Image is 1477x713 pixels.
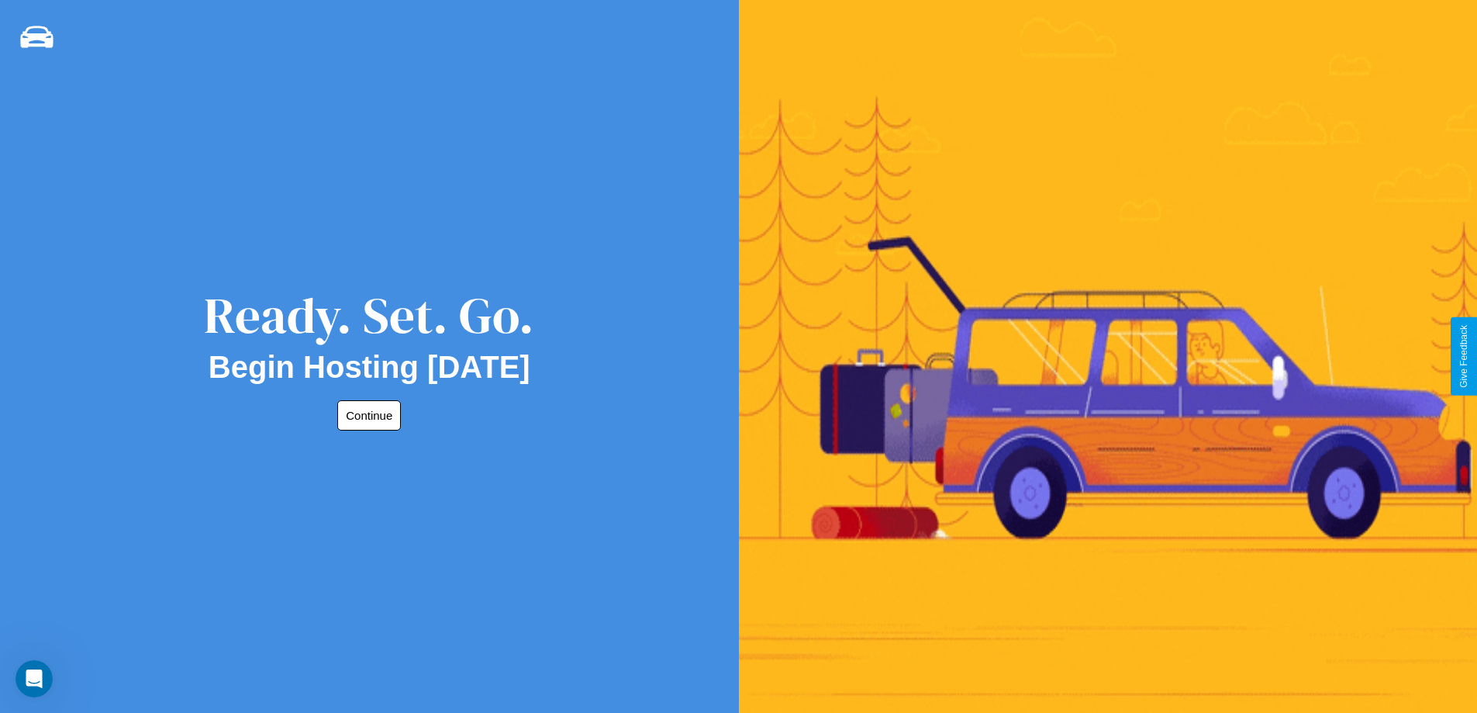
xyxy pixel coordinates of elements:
div: Give Feedback [1458,325,1469,388]
h2: Begin Hosting [DATE] [209,350,530,385]
iframe: Intercom live chat [16,660,53,697]
div: Ready. Set. Go. [204,281,534,350]
button: Continue [337,400,401,431]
